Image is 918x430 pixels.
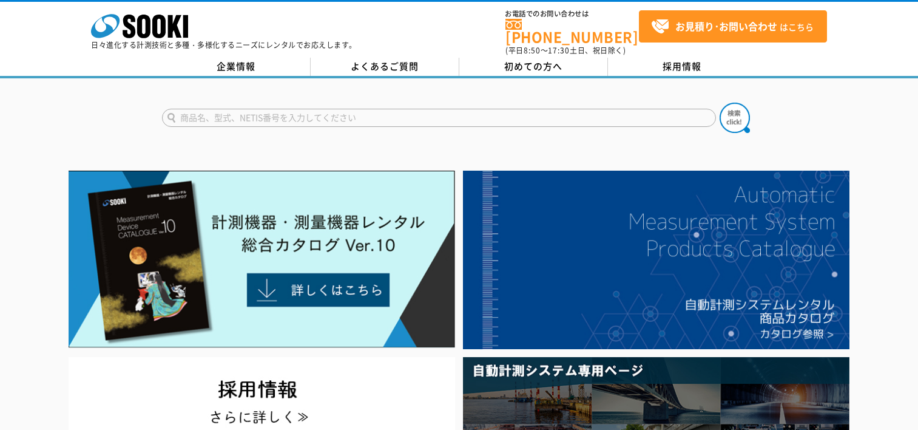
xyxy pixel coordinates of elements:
[69,171,455,348] img: Catalog Ver10
[675,19,777,33] strong: お見積り･お問い合わせ
[651,18,814,36] span: はこちら
[459,58,608,76] a: 初めての方へ
[505,10,639,18] span: お電話でのお問い合わせは
[608,58,757,76] a: 採用情報
[639,10,827,43] a: お見積り･お問い合わせはこちら
[504,60,562,73] span: 初めての方へ
[162,58,311,76] a: 企業情報
[524,45,541,56] span: 8:50
[505,45,626,56] span: (平日 ～ 土日、祝日除く)
[720,103,750,133] img: btn_search.png
[463,171,849,349] img: 自動計測システムカタログ
[548,45,570,56] span: 17:30
[505,19,639,44] a: [PHONE_NUMBER]
[162,109,716,127] input: 商品名、型式、NETIS番号を入力してください
[311,58,459,76] a: よくあるご質問
[91,41,357,49] p: 日々進化する計測技術と多種・多様化するニーズにレンタルでお応えします。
